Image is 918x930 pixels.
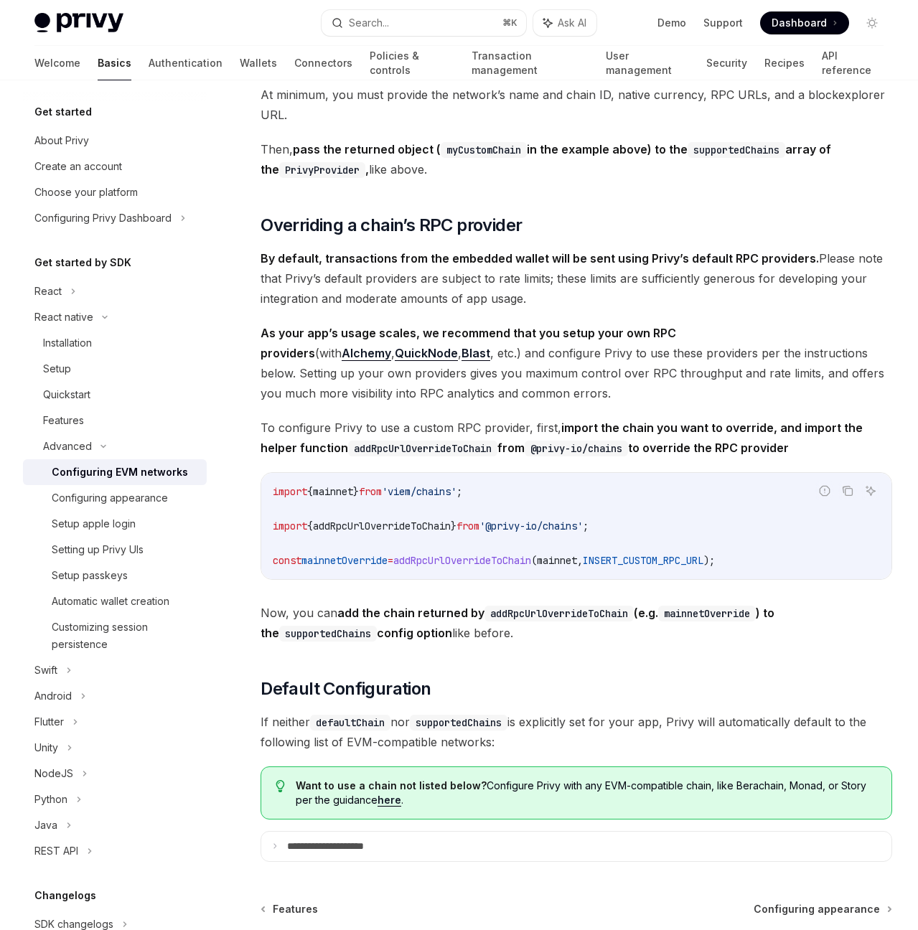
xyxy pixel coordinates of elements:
[273,485,307,498] span: import
[34,739,58,756] div: Unity
[34,842,78,860] div: REST API
[261,142,831,177] strong: pass the returned object ( in the example above) to the array of the ,
[294,46,352,80] a: Connectors
[703,16,743,30] a: Support
[273,902,318,916] span: Features
[353,485,359,498] span: }
[359,485,382,498] span: from
[23,459,207,485] a: Configuring EVM networks
[52,619,198,653] div: Customizing session persistence
[279,162,365,178] code: PrivyProvider
[688,142,785,158] code: supportedChains
[342,346,391,361] a: Alchemy
[754,902,891,916] a: Configuring appearance
[658,606,756,621] code: mainnetOverride
[261,421,863,455] strong: import the chain you want to override, and import the helper function from to override the RPC pr...
[261,85,892,125] span: At minimum, you must provide the network’s name and chain ID, native currency, RPC URLs, and a bl...
[34,46,80,80] a: Welcome
[861,11,884,34] button: Toggle dark mode
[410,715,507,731] code: supportedChains
[706,46,747,80] a: Security
[23,382,207,408] a: Quickstart
[43,334,92,352] div: Installation
[296,779,487,792] strong: Want to use a chain not listed below?
[451,520,456,532] span: }
[606,46,689,80] a: User management
[261,214,522,237] span: Overriding a chain’s RPC provider
[558,16,586,30] span: Ask AI
[822,46,884,80] a: API reference
[472,46,589,80] a: Transaction management
[43,386,90,403] div: Quickstart
[583,520,589,532] span: ;
[310,715,390,731] code: defaultChain
[531,554,537,567] span: (
[52,489,168,507] div: Configuring appearance
[52,593,169,610] div: Automatic wallet creation
[34,210,172,227] div: Configuring Privy Dashboard
[23,356,207,382] a: Setup
[34,132,89,149] div: About Privy
[313,485,353,498] span: mainnet
[764,46,805,80] a: Recipes
[52,515,136,532] div: Setup apple login
[441,142,527,158] code: myCustomChain
[34,713,64,731] div: Flutter
[52,464,188,481] div: Configuring EVM networks
[456,520,479,532] span: from
[34,13,123,33] img: light logo
[703,554,715,567] span: );
[43,360,71,377] div: Setup
[23,154,207,179] a: Create an account
[276,780,286,793] svg: Tip
[382,485,456,498] span: 'viem/chains'
[273,520,307,532] span: import
[23,614,207,657] a: Customizing session persistence
[34,184,138,201] div: Choose your platform
[395,346,458,361] a: QuickNode
[34,765,73,782] div: NodeJS
[34,817,57,834] div: Java
[261,606,774,640] strong: add the chain returned by (e.g. ) to the config option
[43,412,84,429] div: Features
[657,16,686,30] a: Demo
[583,554,703,567] span: INSERT_CUSTOM_RPC_URL
[23,408,207,433] a: Features
[861,482,880,500] button: Ask AI
[23,179,207,205] a: Choose your platform
[393,554,531,567] span: addRpcUrlOverrideToChain
[240,46,277,80] a: Wallets
[52,541,144,558] div: Setting up Privy UIs
[23,511,207,537] a: Setup apple login
[772,16,827,30] span: Dashboard
[261,139,892,179] span: Then, like above.
[34,687,72,705] div: Android
[261,712,892,752] span: If neither nor is explicitly set for your app, Privy will automatically default to the following ...
[23,485,207,511] a: Configuring appearance
[378,794,401,807] a: here
[313,520,451,532] span: addRpcUrlOverrideToChain
[279,626,377,642] code: supportedChains
[261,323,892,403] span: (with , , , etc.) and configure Privy to use these providers per the instructions below. Setting ...
[349,14,389,32] div: Search...
[456,485,462,498] span: ;
[34,662,57,679] div: Swift
[484,606,634,621] code: addRpcUrlOverrideToChain
[52,567,128,584] div: Setup passkeys
[537,554,577,567] span: mainnet
[261,248,892,309] span: Please note that Privy’s default providers are subject to rate limits; these limits are sufficien...
[307,485,313,498] span: {
[34,887,96,904] h5: Changelogs
[261,251,819,266] strong: By default, transactions from the embedded wallet will be sent using Privy’s default RPC providers.
[296,779,877,807] span: Configure Privy with any EVM-compatible chain, like Berachain, Monad, or Story per the guidance .
[273,554,301,567] span: const
[23,128,207,154] a: About Privy
[388,554,393,567] span: =
[34,103,92,121] h5: Get started
[525,441,628,456] code: @privy-io/chains
[23,588,207,614] a: Automatic wallet creation
[261,677,431,700] span: Default Configuration
[479,520,583,532] span: '@privy-io/chains'
[23,537,207,563] a: Setting up Privy UIs
[322,10,527,36] button: Search...⌘K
